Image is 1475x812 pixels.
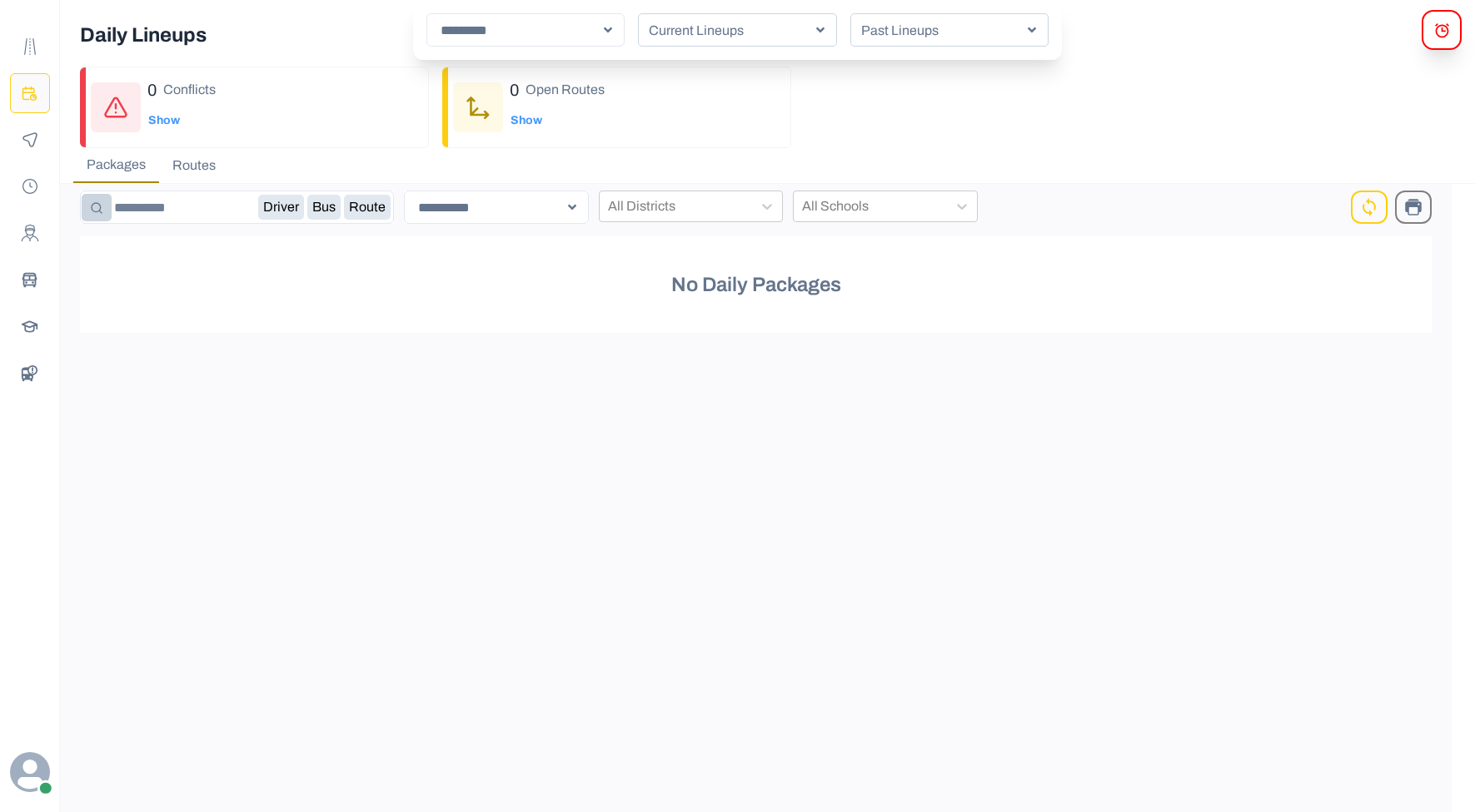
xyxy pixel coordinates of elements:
[1422,10,1462,50] button: alerts Modal
[10,353,50,393] button: BusData
[855,21,1031,41] p: Past Lineups
[307,195,341,220] button: Bus
[10,306,50,346] button: Schools
[526,80,605,100] p: Open Routes
[147,77,157,102] p: 0
[258,195,304,220] button: Driver
[510,104,543,137] button: Show
[1395,191,1432,224] button: Print Packages
[73,148,159,183] button: Packages
[1353,191,1386,224] button: Sync Filters
[510,77,519,102] p: 0
[671,270,841,300] p: No Daily Packages
[10,120,50,160] button: Monitoring
[159,148,229,183] button: Routes
[344,195,391,220] button: Route
[10,27,50,67] button: Route Templates
[10,260,50,300] button: Buses
[10,73,50,113] button: Planning
[163,80,216,100] p: Conflicts
[147,104,181,137] button: Show
[10,752,50,792] svg: avatar
[10,166,50,206] button: Payroll
[10,213,50,253] button: Drivers
[642,21,819,41] p: Current Lineups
